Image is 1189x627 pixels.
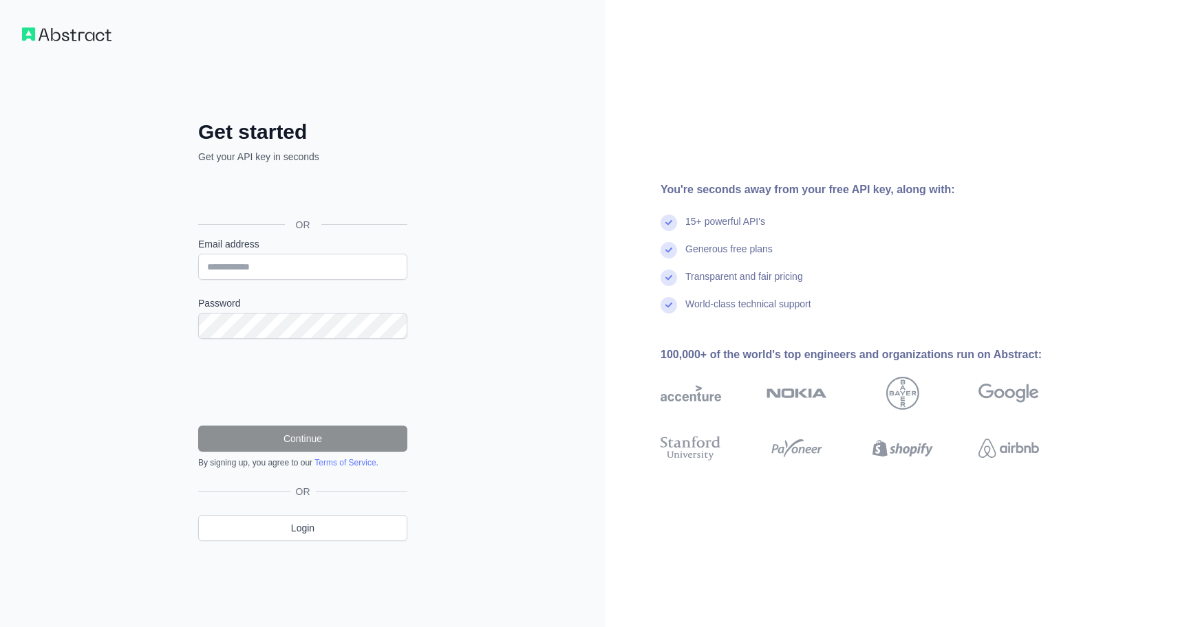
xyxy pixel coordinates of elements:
[661,214,677,231] img: check mark
[685,214,765,242] div: 15+ powerful API's
[685,297,811,324] div: World-class technical support
[198,150,407,164] p: Get your API key in seconds
[767,433,827,463] img: payoneer
[314,458,376,467] a: Terms of Service
[198,426,407,452] button: Continue
[22,27,111,41] img: Workflow
[767,377,827,410] img: nokia
[198,120,407,144] h2: Get started
[198,296,407,310] label: Password
[198,237,407,251] label: Email address
[661,346,1083,363] div: 100,000+ of the world's top engineers and organizations run on Abstract:
[872,433,933,463] img: shopify
[198,515,407,541] a: Login
[661,377,721,410] img: accenture
[661,433,721,463] img: stanford university
[290,485,316,498] span: OR
[191,179,411,209] iframe: Sign in with Google Button
[886,377,919,410] img: bayer
[285,218,321,232] span: OR
[685,269,803,297] div: Transparent and fair pricing
[661,297,677,313] img: check mark
[978,377,1039,410] img: google
[661,269,677,286] img: check mark
[978,433,1039,463] img: airbnb
[198,457,407,468] div: By signing up, you agree to our .
[661,181,1083,198] div: You're seconds away from your free API key, along with:
[661,242,677,258] img: check mark
[685,242,773,269] div: Generous free plans
[198,355,407,409] iframe: reCAPTCHA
